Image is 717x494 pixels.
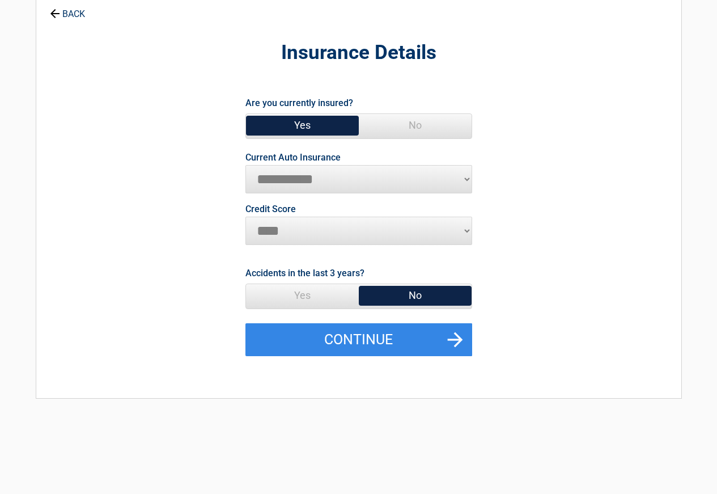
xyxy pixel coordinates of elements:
span: No [359,284,472,307]
label: Accidents in the last 3 years? [245,265,364,281]
label: Credit Score [245,205,296,214]
label: Are you currently insured? [245,95,353,111]
label: Current Auto Insurance [245,153,341,162]
span: Yes [246,284,359,307]
h2: Insurance Details [99,40,619,66]
span: No [359,114,472,137]
span: Yes [246,114,359,137]
button: Continue [245,323,472,356]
